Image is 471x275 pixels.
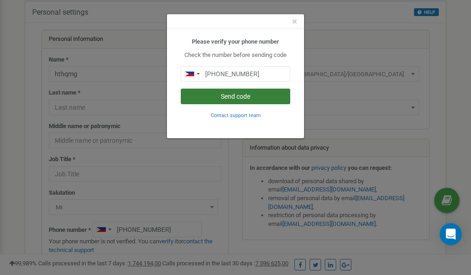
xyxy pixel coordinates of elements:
[181,89,290,104] button: Send code
[181,51,290,60] p: Check the number before sending code
[181,67,202,81] div: Telephone country code
[440,223,462,245] div: Open Intercom Messenger
[211,112,261,118] a: Contact support team
[292,16,297,27] span: ×
[181,66,290,82] input: 0905 123 4567
[192,38,279,45] b: Please verify your phone number
[211,112,261,118] small: Contact support team
[292,17,297,27] button: Close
